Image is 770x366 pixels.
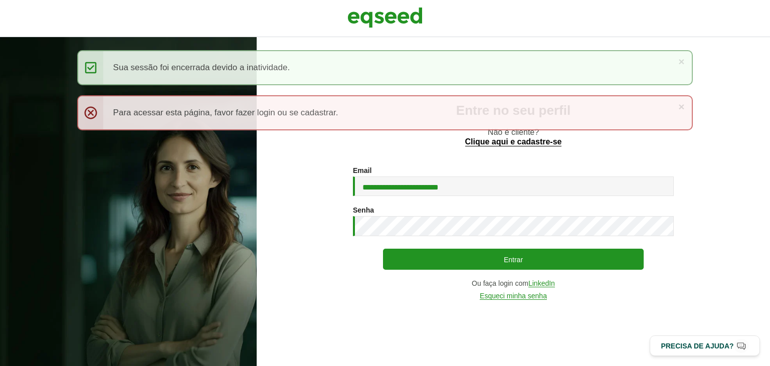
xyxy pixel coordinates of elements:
[77,95,693,130] div: Para acessar esta página, favor fazer login ou se cadastrar.
[353,167,371,174] label: Email
[465,138,562,146] a: Clique aqui e cadastre-se
[678,56,684,67] a: ×
[383,249,644,270] button: Entrar
[678,101,684,112] a: ×
[353,207,374,214] label: Senha
[528,280,555,287] a: LinkedIn
[347,5,423,30] img: EqSeed Logo
[77,50,693,85] div: Sua sessão foi encerrada devido a inatividade.
[480,292,547,300] a: Esqueci minha senha
[353,280,674,287] div: Ou faça login com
